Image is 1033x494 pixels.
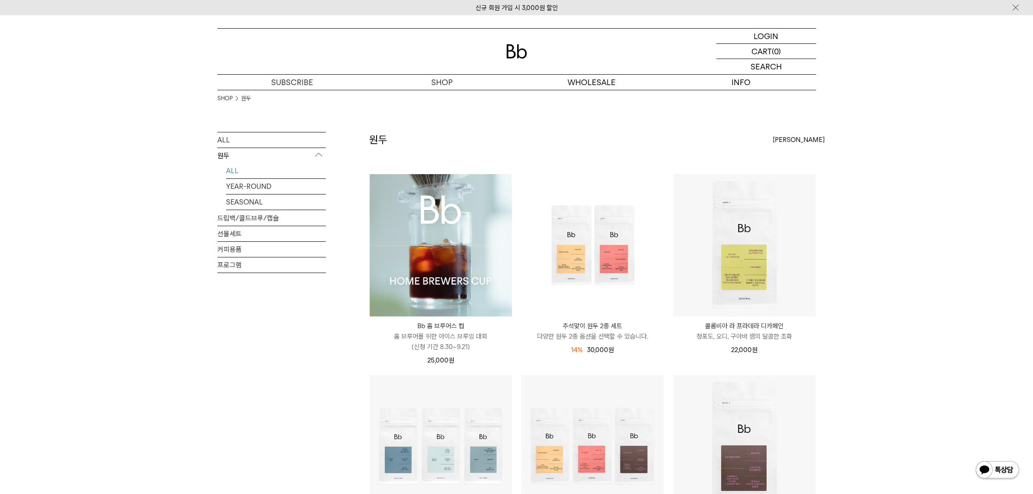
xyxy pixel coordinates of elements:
[666,75,816,90] p: INFO
[226,194,326,210] a: SEASONAL
[370,321,512,331] p: Bb 홈 브루어스 컵
[217,211,326,226] a: 드립백/콜드브루/캡슐
[370,331,512,352] p: 홈 브루어를 위한 아이스 브루잉 대회 (신청 기간 8.30~9.21)
[673,331,816,342] p: 청포도, 오디, 구아바 잼의 달콤한 조화
[217,226,326,241] a: 선물세트
[754,29,778,43] p: LOGIN
[517,75,666,90] p: WHOLESALE
[772,44,781,59] p: (0)
[217,94,233,103] a: SHOP
[241,94,251,103] a: 원두
[449,356,454,364] span: 원
[975,460,1020,481] img: 카카오톡 채널 1:1 채팅 버튼
[751,59,782,74] p: SEARCH
[716,44,816,59] a: CART (0)
[521,321,664,331] p: 추석맞이 원두 2종 세트
[716,29,816,44] a: LOGIN
[370,174,512,316] img: Bb 홈 브루어스 컵
[521,174,664,316] img: 추석맞이 원두 2종 세트
[217,75,367,90] a: SUBSCRIBE
[673,321,816,331] p: 콜롬비아 라 프라데라 디카페인
[571,345,583,355] div: 14%
[608,346,614,354] span: 원
[217,242,326,257] a: 커피용품
[521,331,664,342] p: 다양한 원두 2종 옵션을 선택할 수 있습니다.
[587,346,614,354] span: 30,000
[673,174,816,316] img: 콜롬비아 라 프라데라 디카페인
[476,4,558,12] a: 신규 회원 가입 시 3,000원 할인
[731,346,758,354] span: 22,000
[773,135,825,145] span: [PERSON_NAME]
[521,321,664,342] a: 추석맞이 원두 2종 세트 다양한 원두 2종 옵션을 선택할 수 있습니다.
[370,321,512,352] a: Bb 홈 브루어스 컵 홈 브루어를 위한 아이스 브루잉 대회(신청 기간 8.30~9.21)
[751,44,772,59] p: CART
[217,148,326,164] p: 원두
[752,346,758,354] span: 원
[217,132,326,148] a: ALL
[217,257,326,273] a: 프로그램
[506,44,527,59] img: 로고
[427,356,454,364] span: 25,000
[226,179,326,194] a: YEAR-ROUND
[673,321,816,342] a: 콜롬비아 라 프라데라 디카페인 청포도, 오디, 구아바 잼의 달콤한 조화
[226,163,326,178] a: ALL
[367,75,517,90] a: SHOP
[369,132,387,147] h2: 원두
